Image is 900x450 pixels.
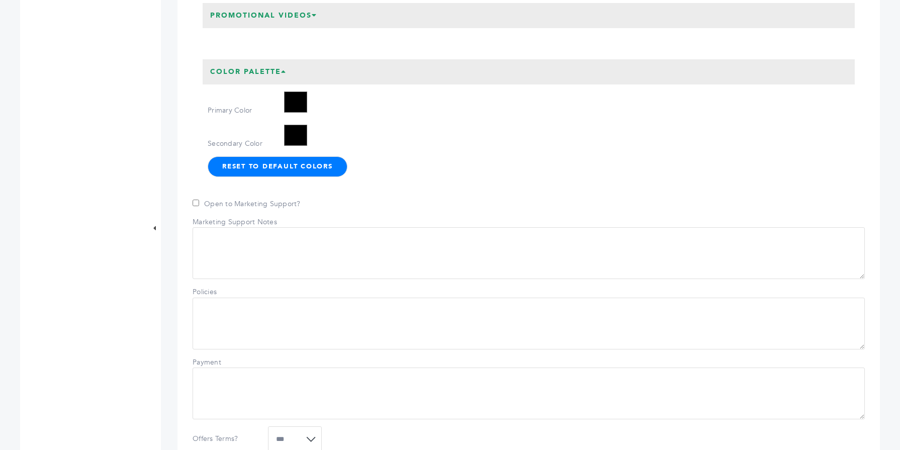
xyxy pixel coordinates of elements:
[208,106,278,116] label: Primary Color
[193,217,277,227] label: Marketing Support Notes
[193,434,263,444] label: Offers Terms?
[193,199,301,209] label: Open to Marketing Support?
[203,59,294,84] h3: Color Palette
[193,357,263,368] label: Payment
[193,287,263,297] label: Policies
[208,139,278,149] label: Secondary Color
[203,3,325,28] h3: Promotional Videos
[208,156,347,176] button: Reset to Default Colors
[193,200,199,206] input: Open to Marketing Support?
